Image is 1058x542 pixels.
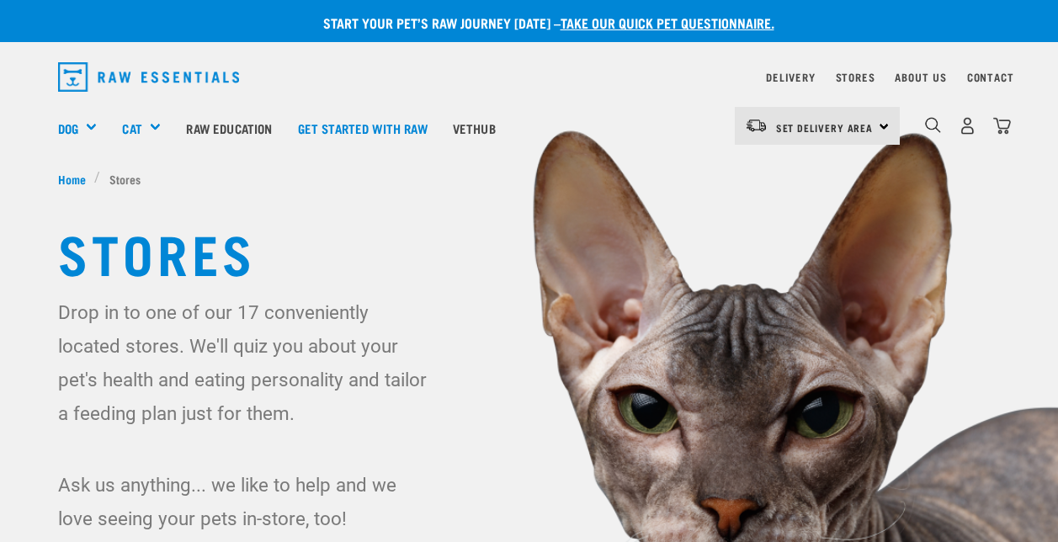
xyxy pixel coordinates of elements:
[776,125,874,130] span: Set Delivery Area
[993,117,1011,135] img: home-icon@2x.png
[58,221,1001,282] h1: Stores
[440,94,508,162] a: Vethub
[967,74,1014,80] a: Contact
[836,74,875,80] a: Stores
[173,94,284,162] a: Raw Education
[58,170,95,188] a: Home
[745,118,768,133] img: van-moving.png
[58,119,78,138] a: Dog
[122,119,141,138] a: Cat
[766,74,815,80] a: Delivery
[58,170,86,188] span: Home
[45,56,1014,98] nav: dropdown navigation
[959,117,976,135] img: user.png
[895,74,946,80] a: About Us
[58,170,1001,188] nav: breadcrumbs
[58,62,240,92] img: Raw Essentials Logo
[58,468,435,535] p: Ask us anything... we like to help and we love seeing your pets in-store, too!
[58,295,435,430] p: Drop in to one of our 17 conveniently located stores. We'll quiz you about your pet's health and ...
[561,19,774,26] a: take our quick pet questionnaire.
[925,117,941,133] img: home-icon-1@2x.png
[285,94,440,162] a: Get started with Raw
